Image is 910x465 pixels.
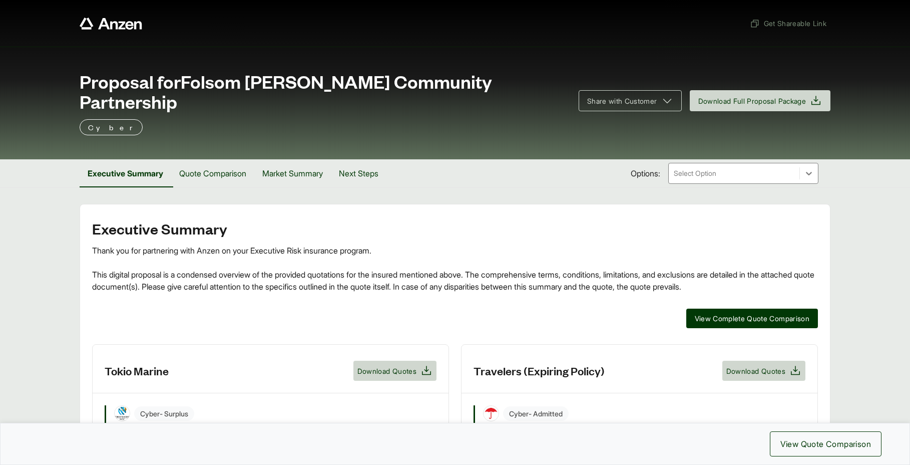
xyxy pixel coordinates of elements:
span: Options: [631,167,660,179]
button: Market Summary [254,159,331,187]
button: Get Shareable Link [746,14,830,33]
h3: Travelers (Expiring Policy) [474,363,605,378]
span: Cyber - Surplus [134,406,194,421]
button: Executive Summary [80,159,171,187]
a: Anzen website [80,18,142,30]
button: Share with Customer [579,90,682,111]
h2: Executive Summary [92,220,818,237]
button: Download Quotes [353,361,436,381]
img: Tokio Marine [115,406,130,421]
button: Next Steps [331,159,386,187]
span: Get Shareable Link [750,18,826,29]
span: Download Quotes [357,366,416,376]
button: Download Quotes [722,361,805,381]
p: Cyber [88,121,134,133]
h3: Tokio Marine [105,363,169,378]
div: Thank you for partnering with Anzen on your Executive Risk insurance program. This digital propos... [92,245,818,293]
span: Cyber - Admitted [503,406,569,421]
span: Share with Customer [587,96,657,106]
span: Proposal for Folsom [PERSON_NAME] Community Partnership [80,71,567,111]
button: View Complete Quote Comparison [686,309,818,328]
button: Download Full Proposal Package [690,90,831,111]
button: Quote Comparison [171,159,254,187]
button: View Quote Comparison [770,431,881,456]
span: Download Full Proposal Package [698,96,806,106]
span: View Quote Comparison [780,438,871,450]
span: View Complete Quote Comparison [695,313,810,324]
img: Travelers [484,406,499,421]
span: Download Quotes [726,366,785,376]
